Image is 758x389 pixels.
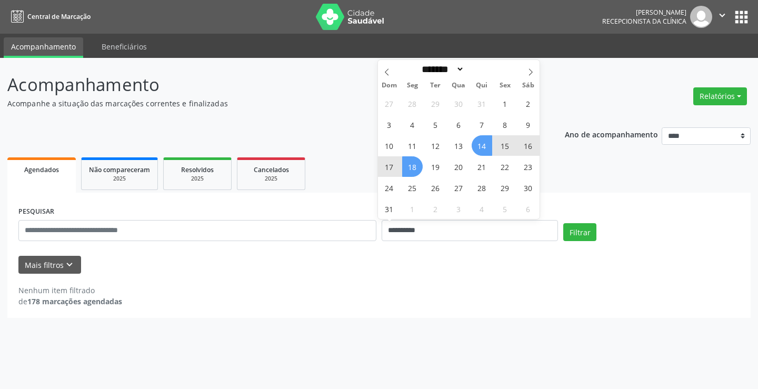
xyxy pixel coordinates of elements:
[518,114,538,135] span: Agosto 9, 2025
[464,64,499,75] input: Year
[472,156,492,177] span: Agosto 21, 2025
[418,64,465,75] select: Month
[379,114,400,135] span: Agosto 3, 2025
[254,165,289,174] span: Cancelados
[24,165,59,174] span: Agendados
[732,8,751,26] button: apps
[402,93,423,114] span: Julho 28, 2025
[7,8,91,25] a: Central de Marcação
[402,177,423,198] span: Agosto 25, 2025
[379,198,400,219] span: Agosto 31, 2025
[472,198,492,219] span: Setembro 4, 2025
[472,177,492,198] span: Agosto 28, 2025
[472,93,492,114] span: Julho 31, 2025
[27,12,91,21] span: Central de Marcação
[18,285,122,296] div: Nenhum item filtrado
[171,175,224,183] div: 2025
[378,82,401,89] span: Dom
[495,93,515,114] span: Agosto 1, 2025
[402,135,423,156] span: Agosto 11, 2025
[518,156,538,177] span: Agosto 23, 2025
[495,135,515,156] span: Agosto 15, 2025
[448,177,469,198] span: Agosto 27, 2025
[448,114,469,135] span: Agosto 6, 2025
[89,165,150,174] span: Não compareceram
[379,135,400,156] span: Agosto 10, 2025
[448,93,469,114] span: Julho 30, 2025
[425,135,446,156] span: Agosto 12, 2025
[27,296,122,306] strong: 178 marcações agendadas
[495,198,515,219] span: Setembro 5, 2025
[7,98,527,109] p: Acompanhe a situação das marcações correntes e finalizadas
[425,114,446,135] span: Agosto 5, 2025
[4,37,83,58] a: Acompanhamento
[424,82,447,89] span: Ter
[518,198,538,219] span: Setembro 6, 2025
[181,165,214,174] span: Resolvidos
[563,223,596,241] button: Filtrar
[516,82,540,89] span: Sáb
[448,198,469,219] span: Setembro 3, 2025
[379,93,400,114] span: Julho 27, 2025
[495,177,515,198] span: Agosto 29, 2025
[447,82,470,89] span: Qua
[379,177,400,198] span: Agosto 24, 2025
[401,82,424,89] span: Seg
[425,198,446,219] span: Setembro 2, 2025
[602,8,686,17] div: [PERSON_NAME]
[18,204,54,220] label: PESQUISAR
[425,177,446,198] span: Agosto 26, 2025
[518,177,538,198] span: Agosto 30, 2025
[7,72,527,98] p: Acompanhamento
[518,93,538,114] span: Agosto 2, 2025
[379,156,400,177] span: Agosto 17, 2025
[712,6,732,28] button: 
[565,127,658,141] p: Ano de acompanhamento
[493,82,516,89] span: Sex
[425,156,446,177] span: Agosto 19, 2025
[64,259,75,271] i: keyboard_arrow_down
[402,156,423,177] span: Agosto 18, 2025
[89,175,150,183] div: 2025
[495,114,515,135] span: Agosto 8, 2025
[402,114,423,135] span: Agosto 4, 2025
[472,114,492,135] span: Agosto 7, 2025
[448,156,469,177] span: Agosto 20, 2025
[602,17,686,26] span: Recepcionista da clínica
[425,93,446,114] span: Julho 29, 2025
[94,37,154,56] a: Beneficiários
[716,9,728,21] i: 
[448,135,469,156] span: Agosto 13, 2025
[402,198,423,219] span: Setembro 1, 2025
[18,296,122,307] div: de
[470,82,493,89] span: Qui
[245,175,297,183] div: 2025
[518,135,538,156] span: Agosto 16, 2025
[495,156,515,177] span: Agosto 22, 2025
[472,135,492,156] span: Agosto 14, 2025
[693,87,747,105] button: Relatórios
[18,256,81,274] button: Mais filtroskeyboard_arrow_down
[690,6,712,28] img: img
